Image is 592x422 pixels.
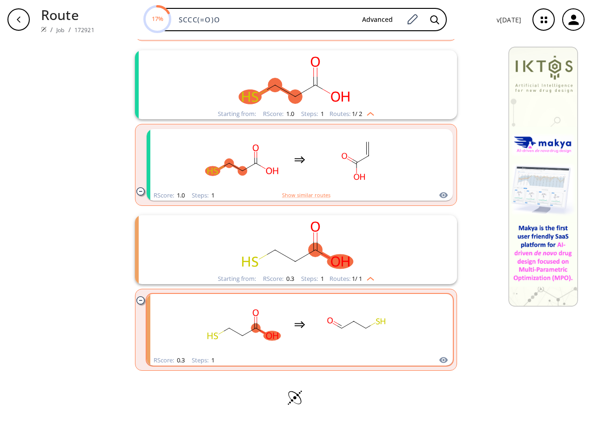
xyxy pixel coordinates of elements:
[192,357,215,363] div: Steps :
[263,276,294,282] div: RScore :
[315,130,398,189] svg: C=CC(=O)O
[41,27,47,32] img: Spaya logo
[497,15,521,25] p: v [DATE]
[218,111,256,117] div: Starting from:
[192,192,215,198] div: Steps :
[319,109,324,118] span: 1
[41,5,94,25] p: Route
[352,111,362,117] span: 1 / 2
[154,357,185,363] div: RScore :
[301,111,324,117] div: Steps :
[508,47,578,306] img: Banner
[315,295,398,354] svg: O=CCCS
[285,274,294,283] span: 0.3
[50,25,53,34] li: /
[210,356,215,364] span: 1
[263,111,294,117] div: RScore :
[362,109,374,116] img: Up
[330,111,374,117] div: Routes:
[282,191,330,199] button: Show similar routes
[301,276,324,282] div: Steps :
[285,109,294,118] span: 1.0
[175,191,185,199] span: 1.0
[352,276,362,282] span: 1 / 1
[154,192,185,198] div: RScore :
[319,274,324,283] span: 1
[362,273,374,281] img: Up
[355,11,400,28] button: Advanced
[201,295,285,354] svg: O=C(O)CCS
[175,356,185,364] span: 0.3
[173,15,355,24] input: Enter SMILES
[175,215,417,273] svg: O=C(O)CCS
[74,26,94,34] a: 172921
[330,276,374,282] div: Routes:
[175,50,417,109] svg: O=C(O)CCS
[218,276,256,282] div: Starting from:
[68,25,71,34] li: /
[201,130,285,189] svg: O=C(O)CCS
[210,191,215,199] span: 1
[151,14,163,23] text: 17%
[56,26,64,34] a: Job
